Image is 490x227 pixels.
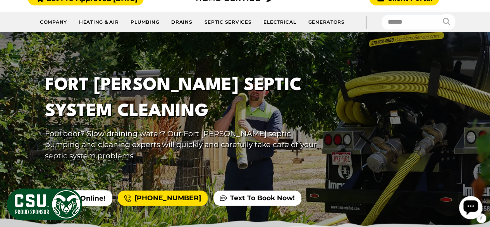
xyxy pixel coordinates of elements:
[351,12,382,32] div: |
[6,187,83,221] img: CSU Sponsor Badge
[118,191,208,206] a: [PHONE_NUMBER]
[34,15,73,29] a: Company
[165,15,198,29] a: Drains
[45,73,327,125] h1: Fort [PERSON_NAME] Septic System Cleaning
[45,128,327,161] p: Foul odor? Slow draining water? Our Fort [PERSON_NAME] septic pumping and cleaning experts will q...
[198,15,258,29] a: Septic Services
[73,15,125,29] a: Heating & Air
[3,3,26,26] div: Open chat widget
[258,15,302,29] a: Electrical
[213,191,301,206] a: Text To Book Now!
[125,15,165,29] a: Plumbing
[302,15,350,29] a: Generators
